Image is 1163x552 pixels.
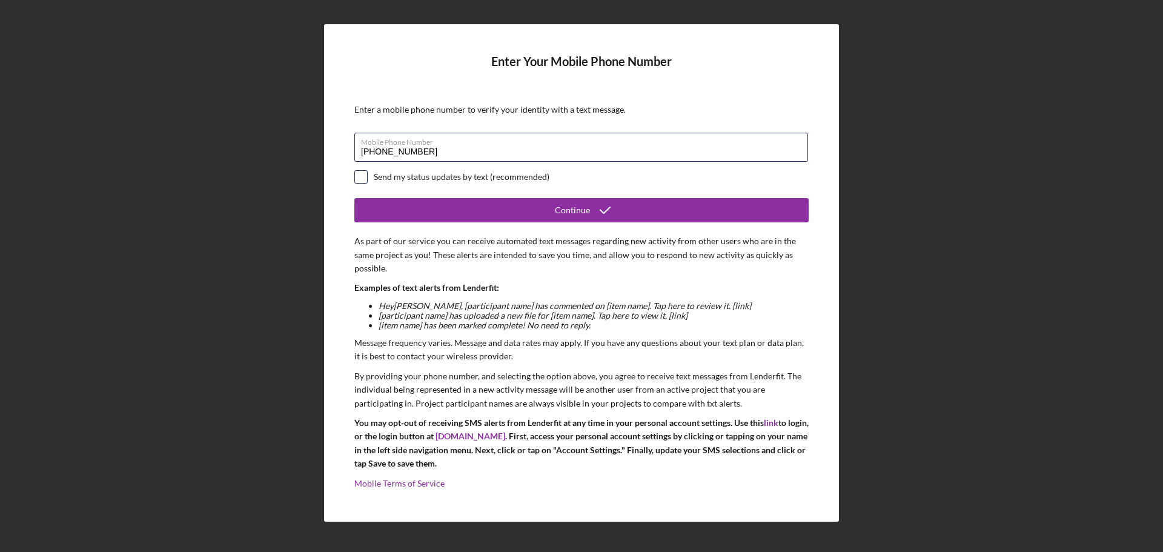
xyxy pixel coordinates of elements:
p: Examples of text alerts from Lenderfit: [354,281,809,294]
p: By providing your phone number, and selecting the option above, you agree to receive text message... [354,370,809,410]
a: [DOMAIN_NAME] [436,431,505,441]
a: link [764,417,778,428]
div: Send my status updates by text (recommended) [374,172,549,182]
li: [participant name] has uploaded a new file for [item name]. Tap here to view it. [link] [379,311,809,321]
li: [item name] has been marked complete! No need to reply. [379,321,809,330]
button: Continue [354,198,809,222]
p: Message frequency varies. Message and data rates may apply. If you have any questions about your ... [354,336,809,364]
div: Enter a mobile phone number to verify your identity with a text message. [354,105,809,115]
p: You may opt-out of receiving SMS alerts from Lenderfit at any time in your personal account setti... [354,416,809,471]
h4: Enter Your Mobile Phone Number [354,55,809,87]
div: Continue [555,198,590,222]
p: As part of our service you can receive automated text messages regarding new activity from other ... [354,234,809,275]
label: Mobile Phone Number [361,133,808,147]
li: Hey [PERSON_NAME] , [participant name] has commented on [item name]. Tap here to review it. [link] [379,301,809,311]
a: Mobile Terms of Service [354,478,445,488]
